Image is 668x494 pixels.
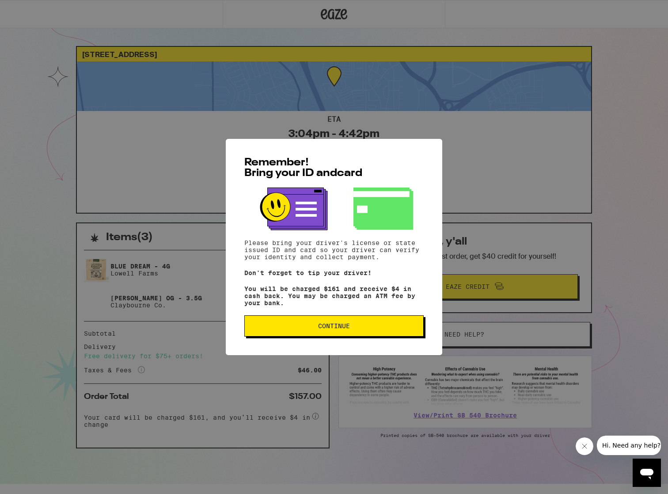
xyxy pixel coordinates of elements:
iframe: Button to launch messaging window [633,459,661,487]
p: You will be charged $161 and receive $4 in cash back. You may be charged an ATM fee by your bank. [244,285,424,306]
p: Please bring your driver's license or state issued ID and card so your driver can verify your ide... [244,239,424,260]
p: Don't forget to tip your driver! [244,269,424,276]
iframe: Message from company [597,436,661,455]
button: Continue [244,315,424,337]
span: Remember! Bring your ID and card [244,157,362,179]
iframe: Close message [576,437,593,455]
span: Continue [318,323,350,329]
